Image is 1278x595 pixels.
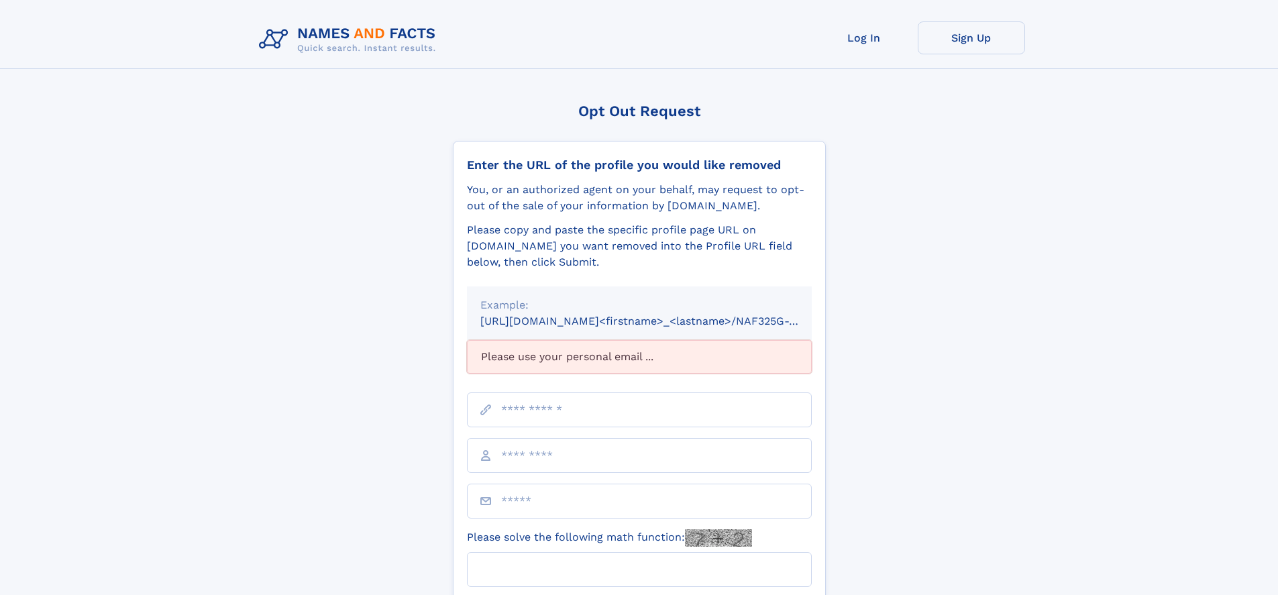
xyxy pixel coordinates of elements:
div: You, or an authorized agent on your behalf, may request to opt-out of the sale of your informatio... [467,182,812,214]
div: Enter the URL of the profile you would like removed [467,158,812,172]
div: Please use your personal email ... [467,340,812,374]
div: Example: [480,297,798,313]
label: Please solve the following math function: [467,529,752,547]
img: Logo Names and Facts [254,21,447,58]
div: Opt Out Request [453,103,826,119]
a: Sign Up [918,21,1025,54]
small: [URL][DOMAIN_NAME]<firstname>_<lastname>/NAF325G-xxxxxxxx [480,315,837,327]
div: Please copy and paste the specific profile page URL on [DOMAIN_NAME] you want removed into the Pr... [467,222,812,270]
a: Log In [810,21,918,54]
